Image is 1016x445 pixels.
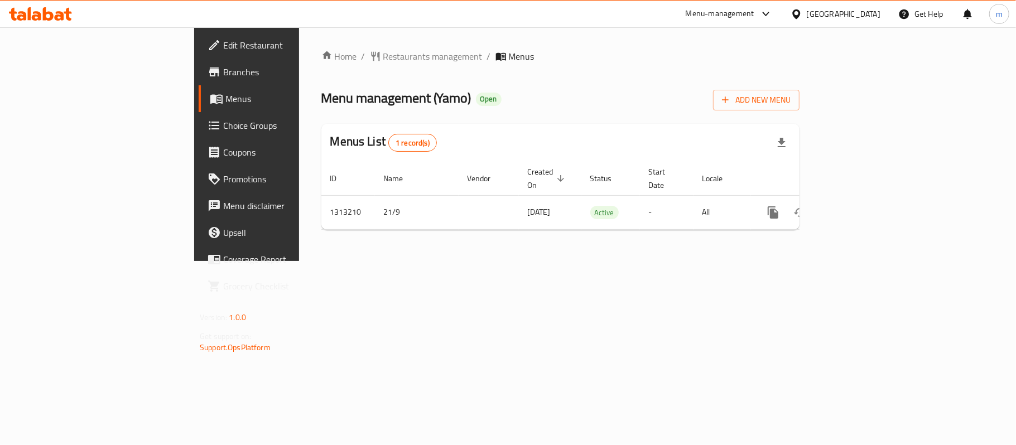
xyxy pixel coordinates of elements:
[321,50,800,63] nav: breadcrumb
[768,129,795,156] div: Export file
[223,279,355,293] span: Grocery Checklist
[223,226,355,239] span: Upsell
[590,172,627,185] span: Status
[686,7,754,21] div: Menu-management
[388,134,437,152] div: Total records count
[375,195,459,229] td: 21/9
[640,195,694,229] td: -
[996,8,1003,20] span: m
[722,93,791,107] span: Add New Menu
[200,310,227,325] span: Version:
[223,65,355,79] span: Branches
[199,112,364,139] a: Choice Groups
[807,8,880,20] div: [GEOGRAPHIC_DATA]
[487,50,491,63] li: /
[199,85,364,112] a: Menus
[528,205,551,219] span: [DATE]
[200,329,251,344] span: Get support on:
[199,32,364,59] a: Edit Restaurant
[199,192,364,219] a: Menu disclaimer
[787,199,813,226] button: Change Status
[223,172,355,186] span: Promotions
[383,50,483,63] span: Restaurants management
[223,199,355,212] span: Menu disclaimer
[370,50,483,63] a: Restaurants management
[200,340,271,355] a: Support.OpsPlatform
[384,172,418,185] span: Name
[229,310,246,325] span: 1.0.0
[702,172,738,185] span: Locale
[199,246,364,273] a: Coverage Report
[760,199,787,226] button: more
[225,92,355,105] span: Menus
[528,165,568,192] span: Created On
[694,195,751,229] td: All
[468,172,505,185] span: Vendor
[713,90,800,110] button: Add New Menu
[389,138,436,148] span: 1 record(s)
[199,273,364,299] a: Grocery Checklist
[509,50,535,63] span: Menus
[223,119,355,132] span: Choice Groups
[649,165,680,192] span: Start Date
[223,146,355,159] span: Coupons
[223,38,355,52] span: Edit Restaurant
[476,94,502,104] span: Open
[321,85,471,110] span: Menu management ( Yamo )
[330,133,437,152] h2: Menus List
[199,219,364,246] a: Upsell
[199,59,364,85] a: Branches
[590,206,619,219] span: Active
[199,139,364,166] a: Coupons
[476,93,502,106] div: Open
[751,162,876,196] th: Actions
[223,253,355,266] span: Coverage Report
[321,162,876,230] table: enhanced table
[199,166,364,192] a: Promotions
[330,172,351,185] span: ID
